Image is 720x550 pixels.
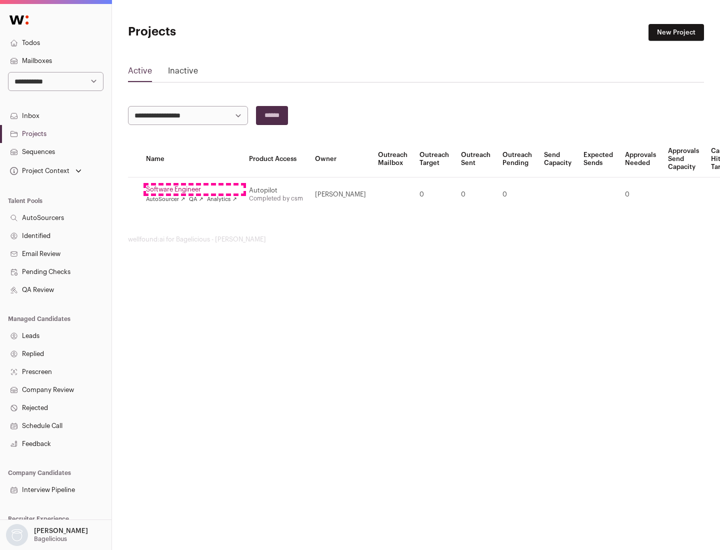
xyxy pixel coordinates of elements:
[8,164,83,178] button: Open dropdown
[372,141,413,177] th: Outreach Mailbox
[146,185,237,193] a: Software Engineer
[189,195,203,203] a: QA ↗
[34,535,67,543] p: Bagelicious
[243,141,309,177] th: Product Access
[4,10,34,30] img: Wellfound
[309,141,372,177] th: Owner
[496,177,538,212] td: 0
[619,141,662,177] th: Approvals Needed
[34,527,88,535] p: [PERSON_NAME]
[662,141,705,177] th: Approvals Send Capacity
[168,65,198,81] a: Inactive
[455,177,496,212] td: 0
[648,24,704,41] a: New Project
[455,141,496,177] th: Outreach Sent
[146,195,185,203] a: AutoSourcer ↗
[6,524,28,546] img: nopic.png
[128,24,320,40] h1: Projects
[140,141,243,177] th: Name
[249,195,303,201] a: Completed by csm
[8,167,69,175] div: Project Context
[207,195,236,203] a: Analytics ↗
[538,141,577,177] th: Send Capacity
[413,141,455,177] th: Outreach Target
[577,141,619,177] th: Expected Sends
[4,524,90,546] button: Open dropdown
[128,65,152,81] a: Active
[496,141,538,177] th: Outreach Pending
[309,177,372,212] td: [PERSON_NAME]
[413,177,455,212] td: 0
[619,177,662,212] td: 0
[128,235,704,243] footer: wellfound:ai for Bagelicious - [PERSON_NAME]
[249,186,303,194] div: Autopilot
